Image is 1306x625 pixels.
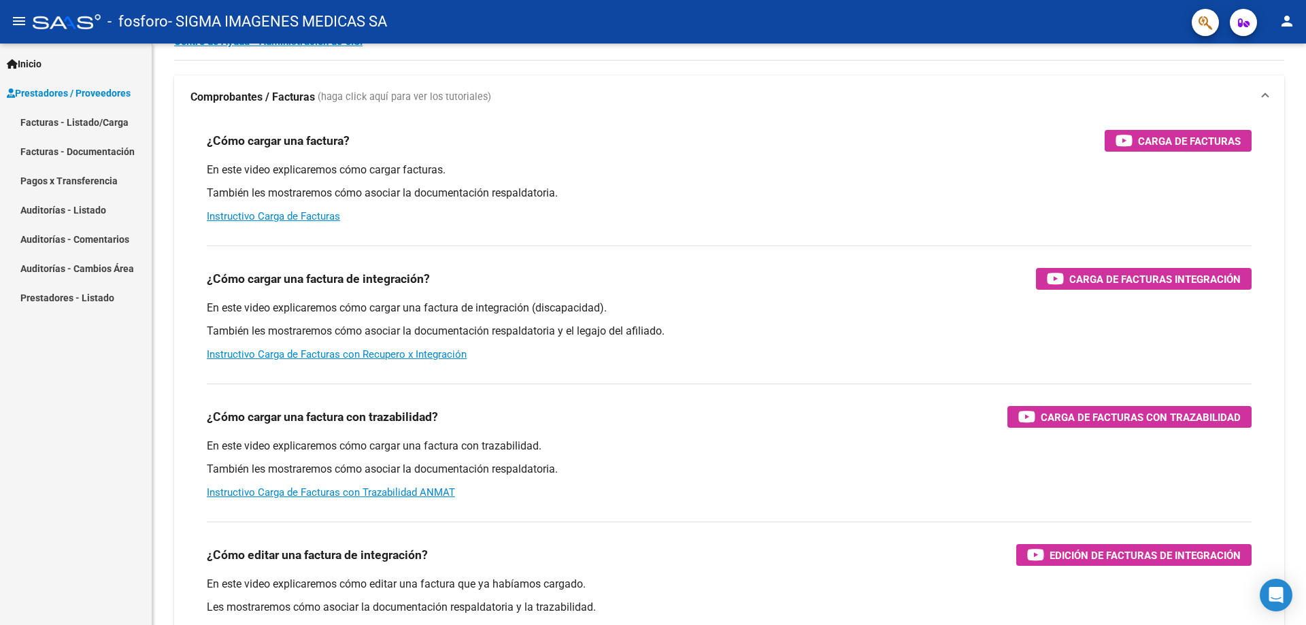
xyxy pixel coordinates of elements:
h3: ¿Cómo cargar una factura con trazabilidad? [207,407,438,426]
h3: ¿Cómo cargar una factura? [207,131,350,150]
p: En este video explicaremos cómo cargar una factura con trazabilidad. [207,439,1252,454]
p: En este video explicaremos cómo cargar facturas. [207,163,1252,178]
span: Carga de Facturas [1138,133,1241,150]
h3: ¿Cómo cargar una factura de integración? [207,269,430,288]
span: - fosforo [107,7,168,37]
button: Carga de Facturas [1105,130,1252,152]
p: Les mostraremos cómo asociar la documentación respaldatoria y la trazabilidad. [207,600,1252,615]
p: También les mostraremos cómo asociar la documentación respaldatoria y el legajo del afiliado. [207,324,1252,339]
mat-expansion-panel-header: Comprobantes / Facturas (haga click aquí para ver los tutoriales) [174,75,1284,119]
div: Open Intercom Messenger [1260,579,1292,611]
button: Edición de Facturas de integración [1016,544,1252,566]
strong: Comprobantes / Facturas [190,90,315,105]
a: Instructivo Carga de Facturas [207,210,340,222]
h3: ¿Cómo editar una factura de integración? [207,545,428,564]
mat-icon: person [1279,13,1295,29]
a: Instructivo Carga de Facturas con Trazabilidad ANMAT [207,486,455,499]
span: Carga de Facturas con Trazabilidad [1041,409,1241,426]
button: Carga de Facturas Integración [1036,268,1252,290]
p: También les mostraremos cómo asociar la documentación respaldatoria. [207,186,1252,201]
span: Carga de Facturas Integración [1069,271,1241,288]
span: - SIGMA IMAGENES MEDICAS SA [168,7,387,37]
mat-icon: menu [11,13,27,29]
span: Inicio [7,56,41,71]
a: Instructivo Carga de Facturas con Recupero x Integración [207,348,467,360]
p: En este video explicaremos cómo cargar una factura de integración (discapacidad). [207,301,1252,316]
span: Edición de Facturas de integración [1050,547,1241,564]
p: En este video explicaremos cómo editar una factura que ya habíamos cargado. [207,577,1252,592]
span: Prestadores / Proveedores [7,86,131,101]
span: (haga click aquí para ver los tutoriales) [318,90,491,105]
button: Carga de Facturas con Trazabilidad [1007,406,1252,428]
p: También les mostraremos cómo asociar la documentación respaldatoria. [207,462,1252,477]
